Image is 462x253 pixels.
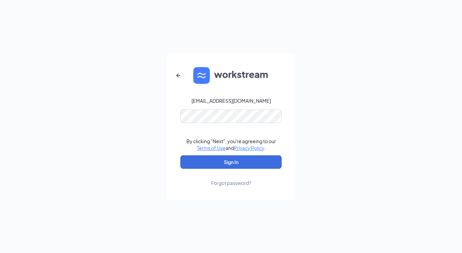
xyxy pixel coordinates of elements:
[174,71,182,80] svg: ArrowLeftNew
[186,138,276,151] div: By clicking "Next", you're agreeing to our and .
[211,169,251,186] a: Forgot password?
[211,180,251,186] div: Forgot password?
[193,67,269,84] img: WS logo and Workstream text
[180,155,282,169] button: Sign In
[170,67,186,84] button: ArrowLeftNew
[191,97,271,104] div: [EMAIL_ADDRESS][DOMAIN_NAME]
[197,145,226,151] a: Terms of Use
[234,145,264,151] a: Privacy Policy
